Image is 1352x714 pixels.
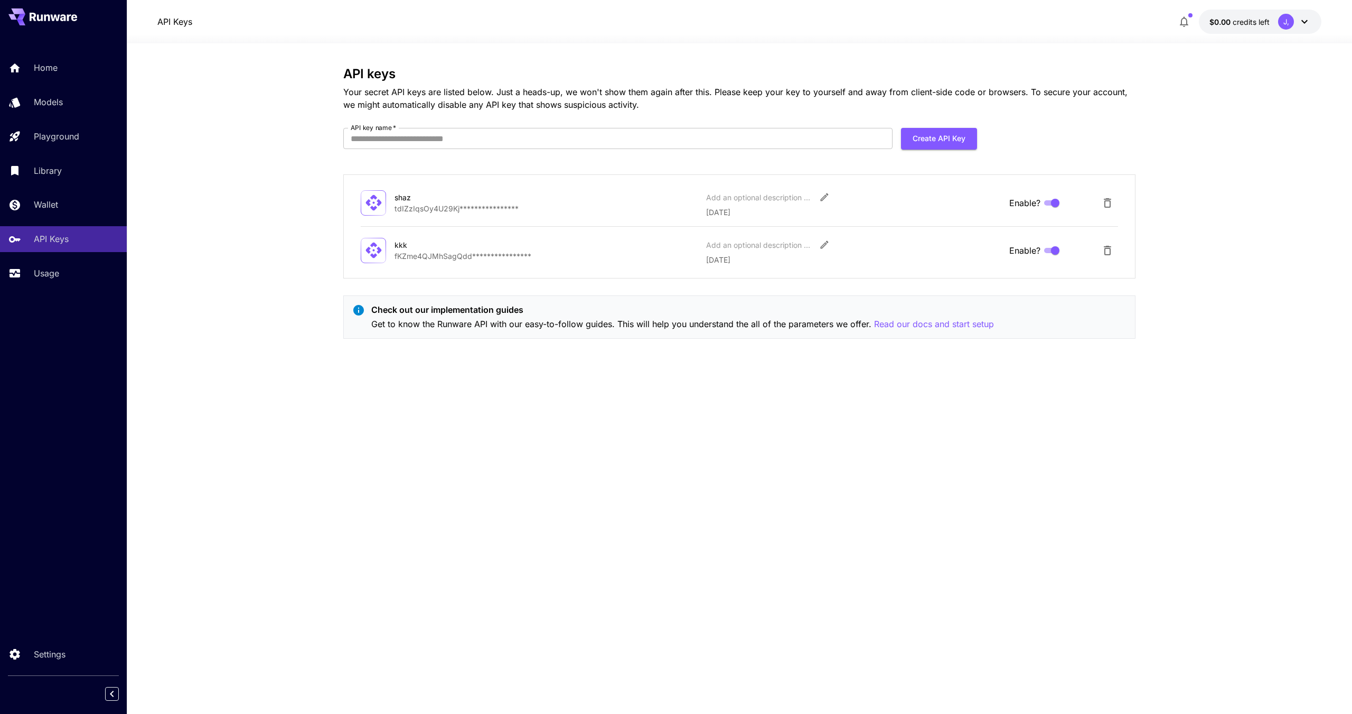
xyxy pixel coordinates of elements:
[706,192,812,203] div: Add an optional description or comment
[34,198,58,211] p: Wallet
[815,235,834,254] button: Edit
[34,164,62,177] p: Library
[395,239,500,251] div: kkk
[1209,16,1270,27] div: $0.00
[706,207,1001,218] p: [DATE]
[351,123,396,132] label: API key name
[113,684,127,703] div: Collapse sidebar
[1199,10,1321,34] button: $0.00J,
[34,233,69,245] p: API Keys
[371,318,994,331] p: Get to know the Runware API with our easy-to-follow guides. This will help you understand the all...
[371,303,994,316] p: Check out our implementation guides
[815,188,834,207] button: Edit
[34,267,59,280] p: Usage
[1209,17,1233,26] span: $0.00
[1233,17,1270,26] span: credits left
[34,61,58,74] p: Home
[34,648,65,661] p: Settings
[1009,244,1040,257] span: Enable?
[874,318,994,331] button: Read our docs and start setup
[1097,240,1118,261] button: Delete API Key
[706,239,812,251] div: Add an optional description or comment
[34,96,63,108] p: Models
[706,254,1001,265] p: [DATE]
[901,128,977,150] button: Create API Key
[105,687,119,701] button: Collapse sidebar
[343,86,1135,111] p: Your secret API keys are listed below. Just a heads-up, we won't show them again after this. Plea...
[1009,197,1040,209] span: Enable?
[157,15,192,28] a: API Keys
[1278,14,1294,30] div: J,
[34,130,79,143] p: Playground
[343,67,1135,81] h3: API keys
[395,192,500,203] div: shaz
[1097,192,1118,214] button: Delete API Key
[157,15,192,28] nav: breadcrumb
